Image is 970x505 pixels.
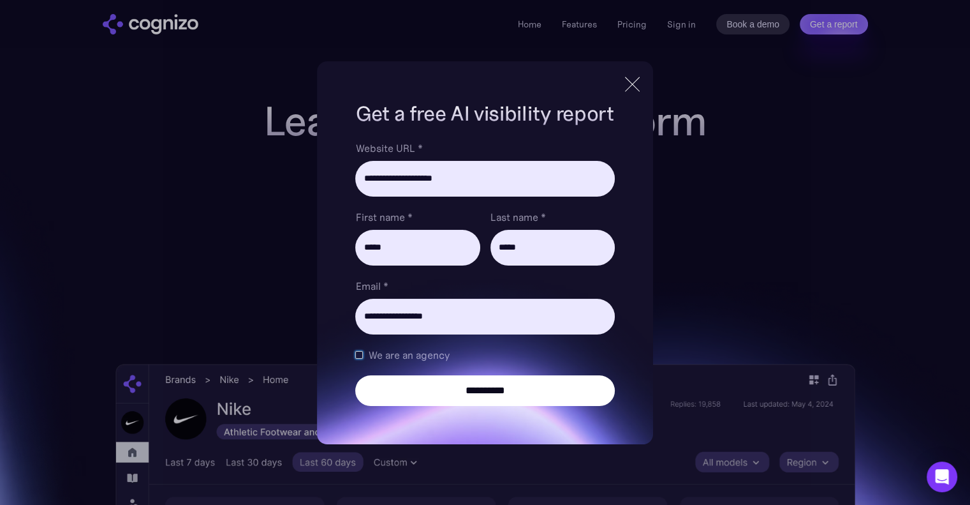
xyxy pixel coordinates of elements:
[927,462,957,492] div: Open Intercom Messenger
[355,140,614,406] form: Brand Report Form
[355,209,480,225] label: First name *
[355,140,614,156] label: Website URL *
[490,209,615,225] label: Last name *
[355,100,614,128] h1: Get a free AI visibility report
[355,278,614,294] label: Email *
[368,347,449,363] span: We are an agency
